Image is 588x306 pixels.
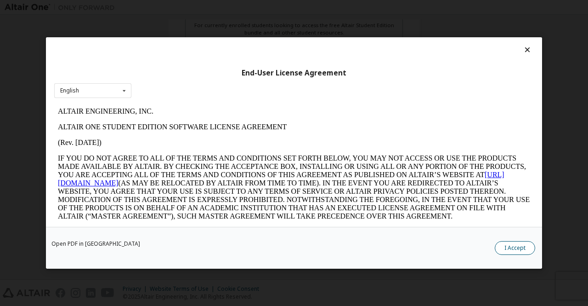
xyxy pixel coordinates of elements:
button: I Accept [495,241,535,255]
div: English [60,88,79,93]
p: IF YOU DO NOT AGREE TO ALL OF THE TERMS AND CONDITIONS SET FORTH BELOW, YOU MAY NOT ACCESS OR USE... [4,51,476,117]
p: This Altair One Student Edition Software License Agreement (“Agreement”) is between Altair Engine... [4,124,476,157]
a: [URL][DOMAIN_NAME] [4,67,450,83]
p: ALTAIR ENGINEERING, INC. [4,4,476,12]
p: ALTAIR ONE STUDENT EDITION SOFTWARE LICENSE AGREEMENT [4,19,476,28]
p: (Rev. [DATE]) [4,35,476,43]
div: End-User License Agreement [54,69,534,78]
a: Open PDF in [GEOGRAPHIC_DATA] [51,241,140,247]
